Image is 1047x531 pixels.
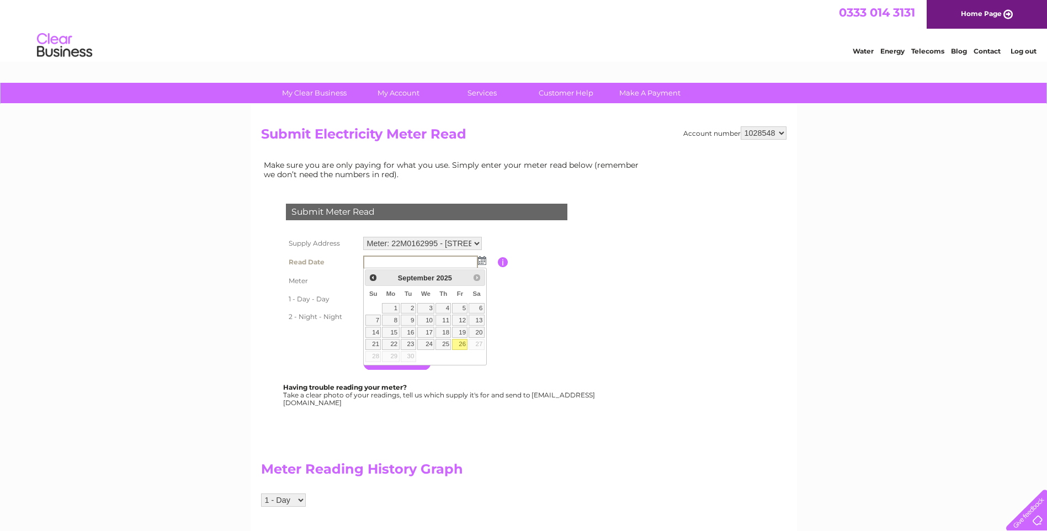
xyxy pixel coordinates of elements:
[683,126,786,140] div: Account number
[401,327,416,338] a: 16
[473,290,481,297] span: Saturday
[520,83,612,103] a: Customer Help
[421,290,431,297] span: Wednesday
[401,303,416,314] a: 2
[365,315,381,326] a: 7
[263,6,785,54] div: Clear Business is a trading name of Verastar Limited (registered in [GEOGRAPHIC_DATA] No. 3667643...
[839,6,915,19] a: 0333 014 3131
[360,326,498,347] td: Are you sure the read you have entered is correct?
[369,273,378,282] span: Prev
[398,274,434,282] span: September
[405,290,412,297] span: Tuesday
[478,256,486,265] img: ...
[382,339,399,350] a: 22
[401,315,416,326] a: 9
[853,47,874,55] a: Water
[382,303,399,314] a: 1
[382,315,399,326] a: 8
[457,290,464,297] span: Friday
[365,339,381,350] a: 21
[366,271,379,284] a: Prev
[261,158,647,181] td: Make sure you are only paying for what you use. Simply enter your meter read below (remember we d...
[880,47,905,55] a: Energy
[417,339,435,350] a: 24
[283,383,407,391] b: Having trouble reading your meter?
[417,327,435,338] a: 17
[417,315,435,326] a: 10
[283,308,360,326] th: 2 - Night - Night
[604,83,695,103] a: Make A Payment
[261,126,786,147] h2: Submit Electricity Meter Read
[452,327,467,338] a: 19
[452,303,467,314] a: 5
[911,47,944,55] a: Telecoms
[365,327,381,338] a: 14
[401,339,416,350] a: 23
[283,272,360,290] th: Meter
[452,339,467,350] a: 26
[436,274,451,282] span: 2025
[974,47,1001,55] a: Contact
[283,253,360,272] th: Read Date
[283,384,597,406] div: Take a clear photo of your readings, tell us which supply it's for and send to [EMAIL_ADDRESS][DO...
[261,461,647,482] h2: Meter Reading History Graph
[498,257,508,267] input: Information
[435,303,451,314] a: 4
[435,339,451,350] a: 25
[369,290,378,297] span: Sunday
[283,234,360,253] th: Supply Address
[469,303,484,314] a: 6
[382,327,399,338] a: 15
[452,315,467,326] a: 12
[469,315,484,326] a: 13
[439,290,447,297] span: Thursday
[1011,47,1037,55] a: Log out
[353,83,444,103] a: My Account
[269,83,360,103] a: My Clear Business
[469,327,484,338] a: 20
[435,315,451,326] a: 11
[435,327,451,338] a: 18
[437,83,528,103] a: Services
[386,290,396,297] span: Monday
[951,47,967,55] a: Blog
[36,29,93,62] img: logo.png
[286,204,567,220] div: Submit Meter Read
[283,290,360,308] th: 1 - Day - Day
[417,303,435,314] a: 3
